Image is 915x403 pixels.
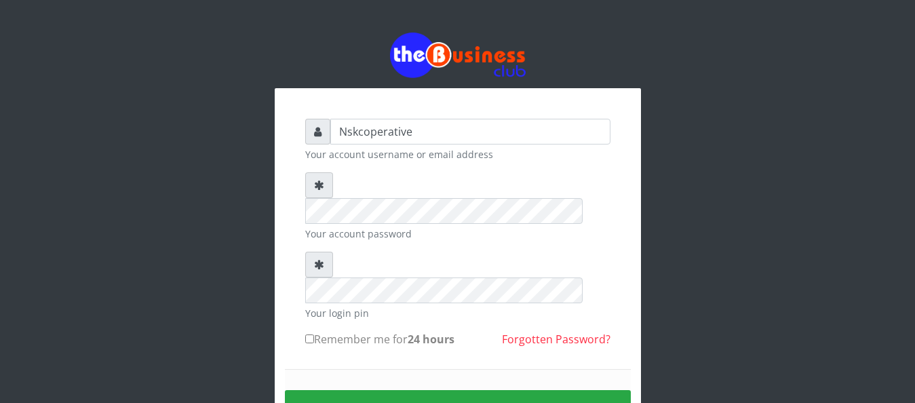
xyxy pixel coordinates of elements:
b: 24 hours [408,332,454,347]
small: Your account password [305,227,610,241]
input: Username or email address [330,119,610,145]
small: Your login pin [305,306,610,320]
a: Forgotten Password? [502,332,610,347]
small: Your account username or email address [305,147,610,161]
input: Remember me for24 hours [305,334,314,343]
label: Remember me for [305,331,454,347]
